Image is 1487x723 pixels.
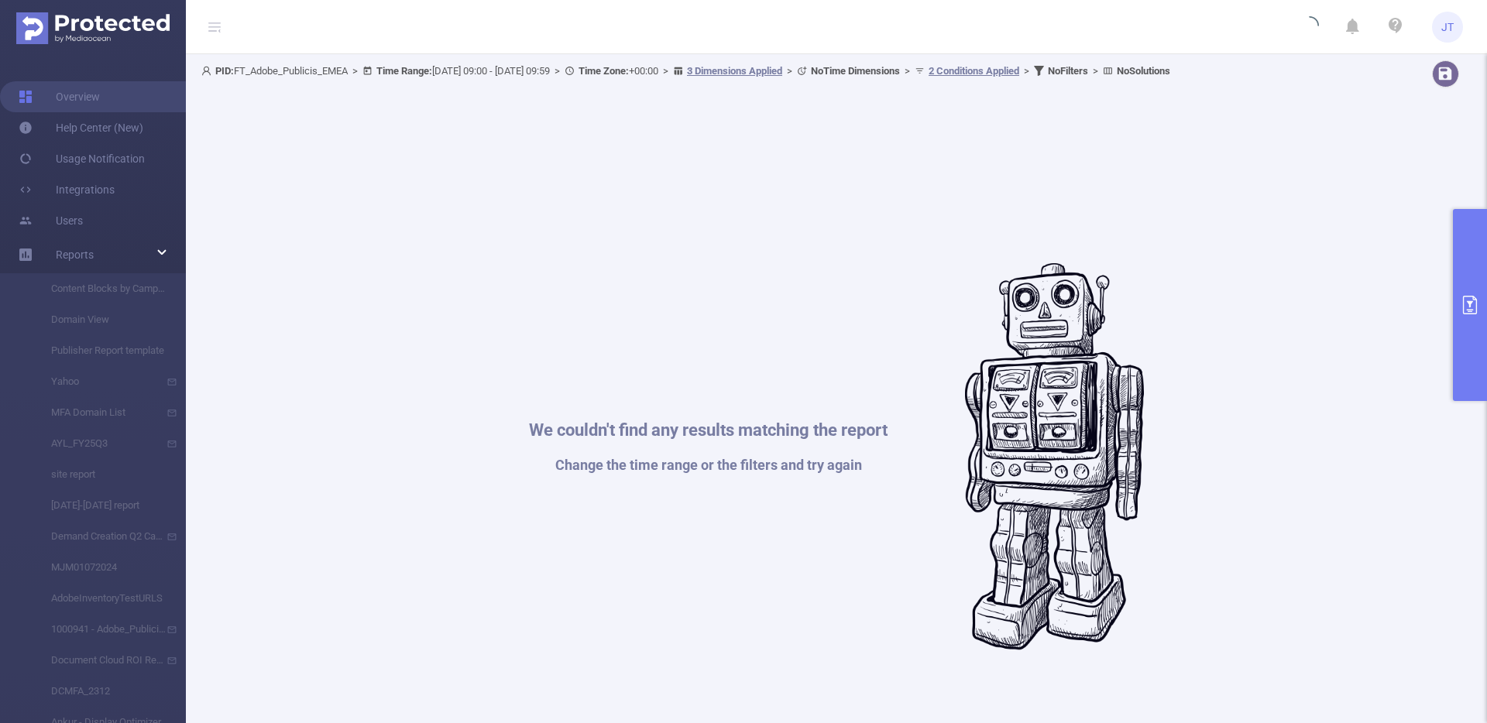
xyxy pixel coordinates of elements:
i: icon: loading [1300,16,1319,38]
span: > [900,65,915,77]
i: icon: user [201,66,215,76]
a: Overview [19,81,100,112]
b: No Time Dimensions [811,65,900,77]
u: 3 Dimensions Applied [687,65,782,77]
span: > [658,65,673,77]
a: Integrations [19,174,115,205]
b: No Filters [1048,65,1088,77]
span: > [550,65,565,77]
span: JT [1441,12,1454,43]
a: Reports [56,239,94,270]
b: Time Range: [376,65,432,77]
span: > [782,65,797,77]
span: > [1088,65,1103,77]
a: Users [19,205,83,236]
h1: Change the time range or the filters and try again [529,458,888,472]
h1: We couldn't find any results matching the report [529,422,888,439]
span: > [1019,65,1034,77]
a: Help Center (New) [19,112,143,143]
span: Reports [56,248,94,261]
img: # [965,263,1144,650]
img: Protected Media [16,12,170,44]
b: No Solutions [1117,65,1170,77]
a: Usage Notification [19,143,145,174]
span: FT_Adobe_Publicis_EMEA [DATE] 09:00 - [DATE] 09:59 +00:00 [201,65,1170,77]
u: 2 Conditions Applied [929,65,1019,77]
b: Time Zone: [579,65,629,77]
b: PID: [215,65,234,77]
span: > [348,65,362,77]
